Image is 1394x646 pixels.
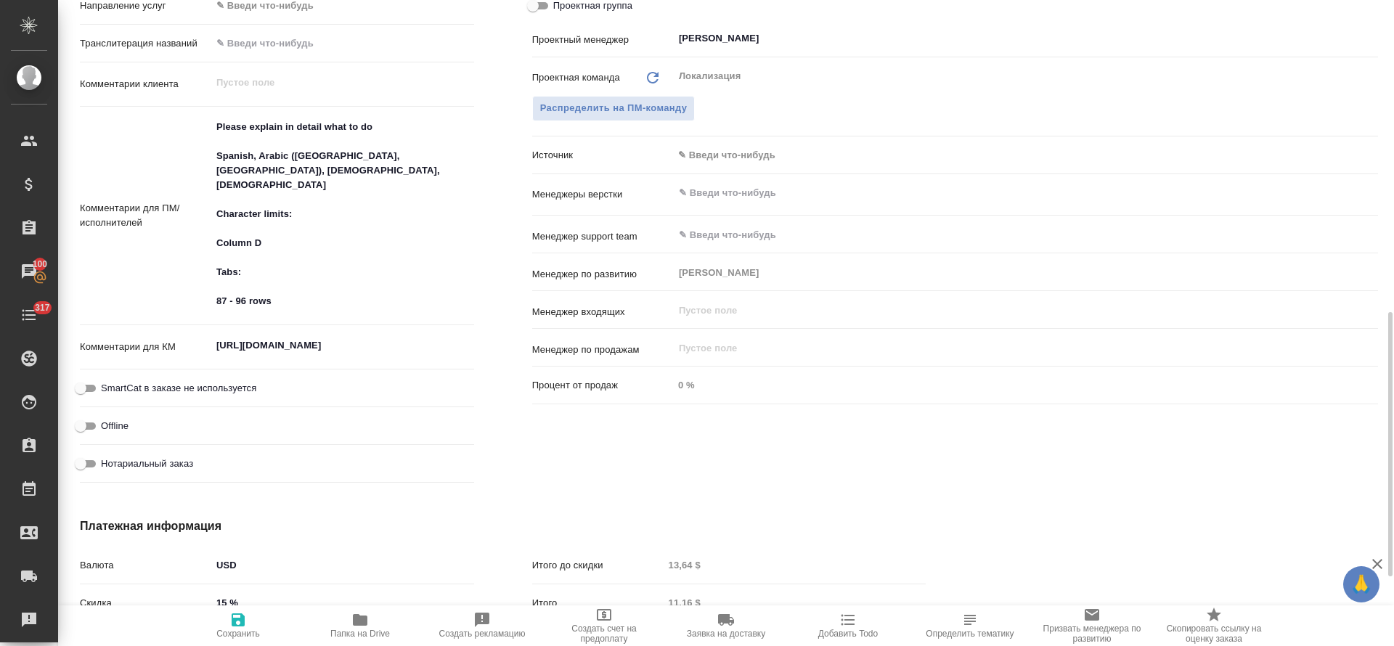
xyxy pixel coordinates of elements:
[80,518,926,535] h4: Платежная информация
[673,375,1378,396] input: Пустое поле
[421,605,543,646] button: Создать рекламацию
[211,592,474,613] input: ✎ Введи что-нибудь
[1370,37,1373,40] button: Open
[80,596,211,610] p: Скидка
[80,201,211,230] p: Комментарии для ПМ/исполнителей
[664,592,926,613] input: Пустое поле
[439,629,526,639] span: Создать рекламацию
[818,629,878,639] span: Добавить Todo
[101,457,193,471] span: Нотариальный заказ
[1343,566,1379,602] button: 🙏
[532,343,673,357] p: Менеджер по продажам
[687,629,765,639] span: Заявка на доставку
[532,187,673,202] p: Менеджеры верстки
[1162,623,1266,644] span: Скопировать ссылку на оценку заказа
[532,229,673,244] p: Менеджер support team
[677,184,1325,202] input: ✎ Введи что-нибудь
[26,300,59,315] span: 317
[532,148,673,163] p: Источник
[677,339,1344,356] input: Пустое поле
[211,333,474,358] textarea: [URL][DOMAIN_NAME]
[80,340,211,354] p: Комментарии для КМ
[532,305,673,319] p: Менеджер входящих
[540,100,688,117] span: Распределить на ПМ-команду
[211,33,474,54] input: ✎ Введи что-нибудь
[80,77,211,91] p: Комментарии клиента
[665,605,787,646] button: Заявка на доставку
[532,558,664,573] p: Итого до скидки
[543,605,665,646] button: Создать счет на предоплату
[101,381,256,396] span: SmartCat в заказе не используется
[926,629,1014,639] span: Определить тематику
[552,623,656,644] span: Создать счет на предоплату
[4,297,54,333] a: 317
[211,115,474,314] textarea: Please explain in detail what to do Spanish, Arabic ([GEOGRAPHIC_DATA], [GEOGRAPHIC_DATA]), [DEMO...
[677,301,1344,319] input: Пустое поле
[330,629,390,639] span: Папка на Drive
[677,226,1325,243] input: ✎ Введи что-нибудь
[532,33,673,47] p: Проектный менеджер
[299,605,421,646] button: Папка на Drive
[1349,569,1374,600] span: 🙏
[80,558,211,573] p: Валюта
[216,629,260,639] span: Сохранить
[678,148,1361,163] div: ✎ Введи что-нибудь
[532,70,620,85] p: Проектная команда
[532,96,696,121] span: В заказе уже есть ответственный ПМ или ПМ группа
[1153,605,1275,646] button: Скопировать ссылку на оценку заказа
[532,267,673,282] p: Менеджер по развитию
[177,605,299,646] button: Сохранить
[1040,623,1144,644] span: Призвать менеджера по развитию
[1370,192,1373,195] button: Open
[532,378,673,393] p: Процент от продаж
[24,257,57,271] span: 100
[1370,234,1373,237] button: Open
[211,553,474,578] div: USD
[1031,605,1153,646] button: Призвать менеджера по развитию
[787,605,909,646] button: Добавить Todo
[664,555,926,576] input: Пустое поле
[909,605,1031,646] button: Определить тематику
[80,36,211,51] p: Транслитерация названий
[532,596,664,610] p: Итого
[673,143,1378,168] div: ✎ Введи что-нибудь
[101,419,129,433] span: Offline
[4,253,54,290] a: 100
[532,96,696,121] button: Распределить на ПМ-команду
